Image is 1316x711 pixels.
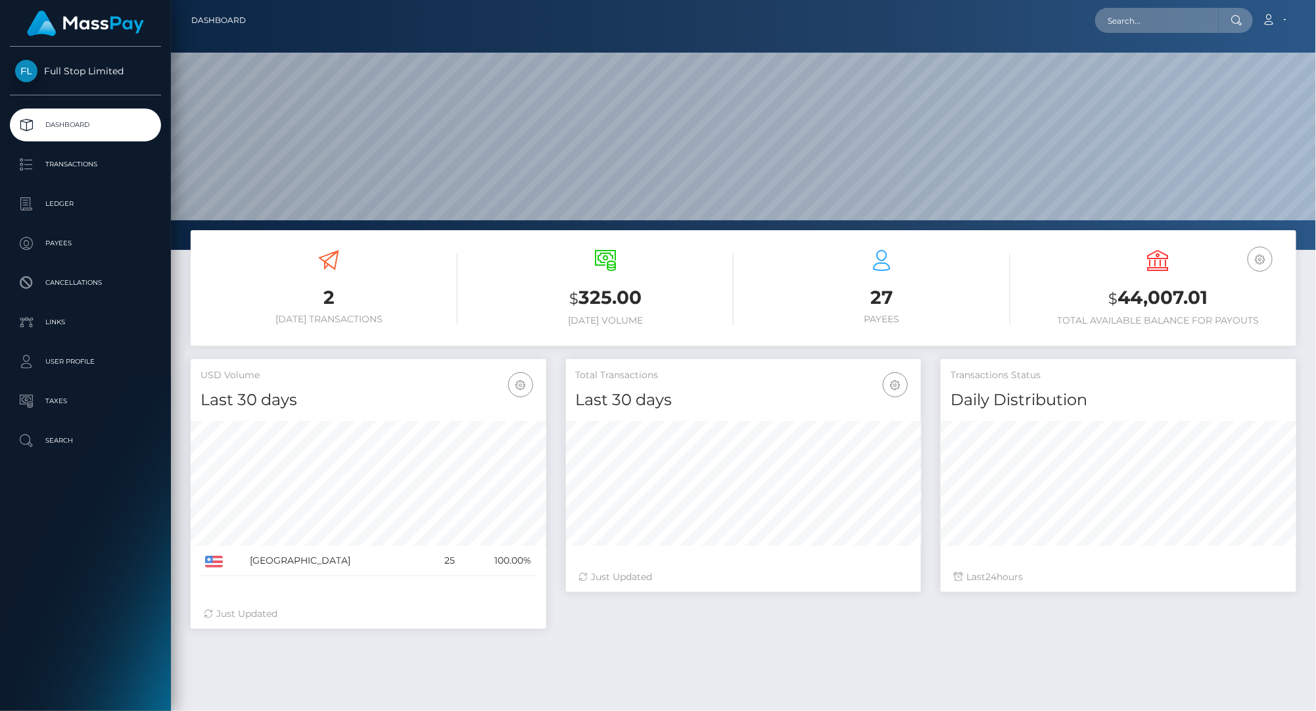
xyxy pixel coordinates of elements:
[460,546,536,576] td: 100.00%
[1108,289,1117,308] small: $
[15,431,156,451] p: Search
[200,389,536,412] h4: Last 30 days
[753,314,1010,325] h6: Payees
[205,556,223,568] img: US.png
[15,194,156,214] p: Ledger
[579,570,908,584] div: Just Updated
[1030,315,1287,326] h6: Total Available Balance for Payouts
[200,314,458,325] h6: [DATE] Transactions
[576,389,912,412] h4: Last 30 days
[10,148,161,181] a: Transactions
[15,273,156,293] p: Cancellations
[985,571,997,583] span: 24
[951,389,1286,412] h4: Daily Distribution
[204,607,533,621] div: Just Updated
[15,115,156,135] p: Dashboard
[15,60,37,82] img: Full Stop Limited
[10,266,161,299] a: Cancellations
[200,369,536,382] h5: USD Volume
[10,109,161,141] a: Dashboard
[200,285,458,310] h3: 2
[954,570,1283,584] div: Last hours
[15,233,156,253] p: Payees
[15,312,156,332] p: Links
[10,345,161,378] a: User Profile
[27,11,144,36] img: MassPay Logo
[427,546,460,576] td: 25
[191,7,246,34] a: Dashboard
[576,369,912,382] h5: Total Transactions
[1095,8,1219,33] input: Search...
[10,65,161,77] span: Full Stop Limited
[477,315,734,326] h6: [DATE] Volume
[753,285,1010,310] h3: 27
[477,285,734,312] h3: 325.00
[1030,285,1287,312] h3: 44,007.01
[10,187,161,220] a: Ledger
[10,306,161,339] a: Links
[951,369,1286,382] h5: Transactions Status
[10,424,161,457] a: Search
[10,227,161,260] a: Payees
[15,352,156,372] p: User Profile
[569,289,578,308] small: $
[10,385,161,418] a: Taxes
[245,546,427,576] td: [GEOGRAPHIC_DATA]
[15,155,156,174] p: Transactions
[15,391,156,411] p: Taxes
